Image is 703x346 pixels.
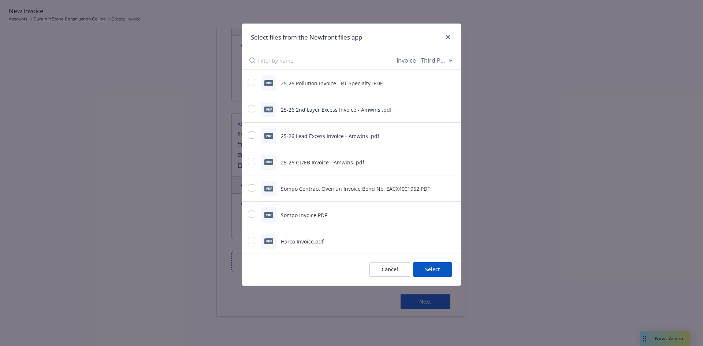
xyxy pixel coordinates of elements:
span: pdf [264,159,273,165]
span: pdf [264,238,273,244]
button: preview file [449,237,455,246]
span: pdf [264,107,273,112]
span: pdf [264,133,273,138]
button: preview file [449,105,455,114]
button: preview file [449,79,455,88]
span: Sompo Contract Overrun Invoice Bond No. EACX4001952.PDF [281,185,430,192]
span: Harco Invoice.pdf [281,238,324,245]
button: preview file [449,131,455,140]
button: download file [437,184,443,193]
button: download file [437,237,443,246]
span: 25-26 GL/EB Invoice - Amwins .pdf [281,159,364,166]
button: download file [437,131,443,140]
span: 25-26 Lead Excess Invoice - Amwins .pdf [281,133,379,139]
button: download file [437,211,443,219]
button: preview file [449,184,455,193]
span: 25-26 Pollution Invoice - RT Specialty .PDF [281,80,383,87]
a: close [443,33,452,41]
button: download file [437,79,443,88]
button: Select [413,262,452,277]
svg: Search [249,57,255,63]
span: PDF [264,212,273,217]
span: PDF [264,80,273,86]
span: Sompo Invoice.PDF [281,212,327,219]
button: download file [437,105,443,114]
button: Cancel [369,262,410,277]
input: Filter by name [258,51,395,70]
button: download file [437,158,443,167]
button: preview file [449,211,455,219]
span: 25-26 2nd Layer Excess Invoice - Amwins .pdf [281,106,392,113]
h1: Select files from the Newfront files app [251,33,362,42]
button: preview file [449,158,455,167]
span: PDF [264,186,273,191]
